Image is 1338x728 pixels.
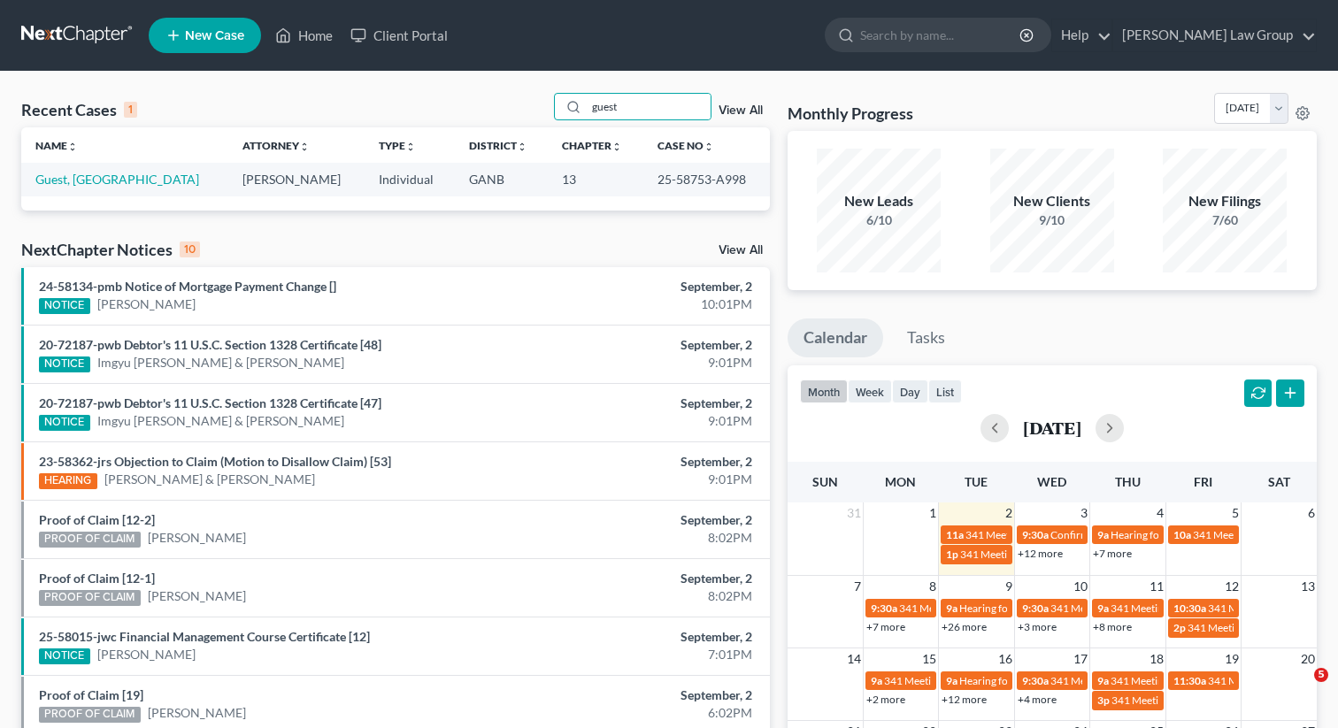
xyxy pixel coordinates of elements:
i: unfold_more [67,142,78,152]
span: 9a [946,674,957,687]
span: 10a [1173,528,1191,541]
a: +12 more [942,693,987,706]
span: Tue [965,474,988,489]
a: +3 more [1018,620,1057,633]
span: Wed [1037,474,1066,489]
span: 9a [1097,602,1109,615]
a: 24-58134-pmb Notice of Mortgage Payment Change [] [39,279,336,294]
a: 25-58015-jwc Financial Management Course Certificate [12] [39,629,370,644]
span: 341 Meeting for [PERSON_NAME] [1050,602,1210,615]
a: [PERSON_NAME] [148,704,246,722]
a: Imgyu [PERSON_NAME] & [PERSON_NAME] [97,412,344,430]
a: [PERSON_NAME] [97,295,196,313]
td: 13 [548,163,643,195]
td: Individual [365,163,454,195]
i: unfold_more [611,142,622,152]
span: 10:30a [1173,602,1206,615]
span: Sat [1268,474,1290,489]
span: 5 [1314,668,1328,682]
span: 9:30a [871,602,897,615]
a: Help [1052,19,1111,51]
span: 2 [1003,502,1014,524]
a: +12 more [1018,547,1063,560]
span: 1 [927,502,938,524]
span: 341 Meeting for [PERSON_NAME] [1050,674,1210,687]
span: 9a [1097,674,1109,687]
span: 15 [920,648,938,670]
span: Hearing for [PERSON_NAME] [959,674,1097,687]
span: 9:30a [1022,528,1049,541]
span: 11a [946,528,964,541]
span: 9 [1003,576,1014,597]
div: September, 2 [526,395,751,412]
span: 341 Meeting for [PERSON_NAME] [965,528,1125,541]
span: Hearing for [PERSON_NAME] [959,602,1097,615]
input: Search by name... [860,19,1022,51]
div: NOTICE [39,298,90,314]
span: 19 [1223,648,1241,670]
a: Attorneyunfold_more [242,139,310,152]
a: +7 more [1093,547,1132,560]
td: 25-58753-A998 [643,163,769,195]
div: 6/10 [817,211,941,229]
span: 9a [1097,528,1109,541]
div: 8:02PM [526,529,751,547]
div: NOTICE [39,648,90,664]
a: +2 more [866,693,905,706]
div: New Clients [990,191,1114,211]
a: Case Nounfold_more [657,139,714,152]
iframe: Intercom live chat [1278,668,1320,710]
span: 4 [1155,502,1165,524]
a: 20-72187-pwb Debtor's 11 U.S.C. Section 1328 Certificate [48] [39,337,381,352]
span: 13 [1299,576,1317,597]
a: +7 more [866,620,905,633]
div: 9:01PM [526,471,751,488]
a: Client Portal [342,19,457,51]
span: 8 [927,576,938,597]
div: September, 2 [526,453,751,471]
div: 10:01PM [526,295,751,313]
i: unfold_more [405,142,416,152]
a: [PERSON_NAME] & [PERSON_NAME] [104,471,315,488]
a: Districtunfold_more [469,139,527,152]
div: September, 2 [526,278,751,295]
span: 1p [946,548,958,561]
a: Proof of Claim [12-2] [39,512,155,527]
button: month [800,379,848,403]
i: unfold_more [704,142,714,152]
span: 12 [1223,576,1241,597]
div: 9/10 [990,211,1114,229]
span: 7 [852,576,863,597]
h3: Monthly Progress [788,103,913,124]
span: 16 [996,648,1014,670]
span: 341 Meeting for [PERSON_NAME] [1111,674,1270,687]
span: 3 [1079,502,1089,524]
div: 9:01PM [526,354,751,372]
div: 7:01PM [526,646,751,663]
span: 11 [1148,576,1165,597]
a: View All [719,104,763,117]
a: [PERSON_NAME] [148,587,246,605]
span: 20 [1299,648,1317,670]
input: Search by name... [587,94,711,119]
a: Imgyu [PERSON_NAME] & [PERSON_NAME] [97,354,344,372]
button: day [892,379,928,403]
div: September, 2 [526,570,751,587]
a: View All [719,244,763,257]
span: 18 [1148,648,1165,670]
span: 9a [946,602,957,615]
span: 10 [1072,576,1089,597]
a: Proof of Claim [12-1] [39,571,155,586]
span: 341 Meeting for [PERSON_NAME] [960,548,1119,561]
div: 8:02PM [526,587,751,605]
a: Guest, [GEOGRAPHIC_DATA] [35,172,199,187]
span: 9:30a [1022,674,1049,687]
a: Calendar [788,318,883,357]
span: 9:30a [1022,602,1049,615]
div: NOTICE [39,415,90,431]
a: [PERSON_NAME] [148,529,246,547]
a: Proof of Claim [19] [39,687,143,702]
a: Home [266,19,342,51]
div: 1 [124,102,137,118]
div: September, 2 [526,686,751,704]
